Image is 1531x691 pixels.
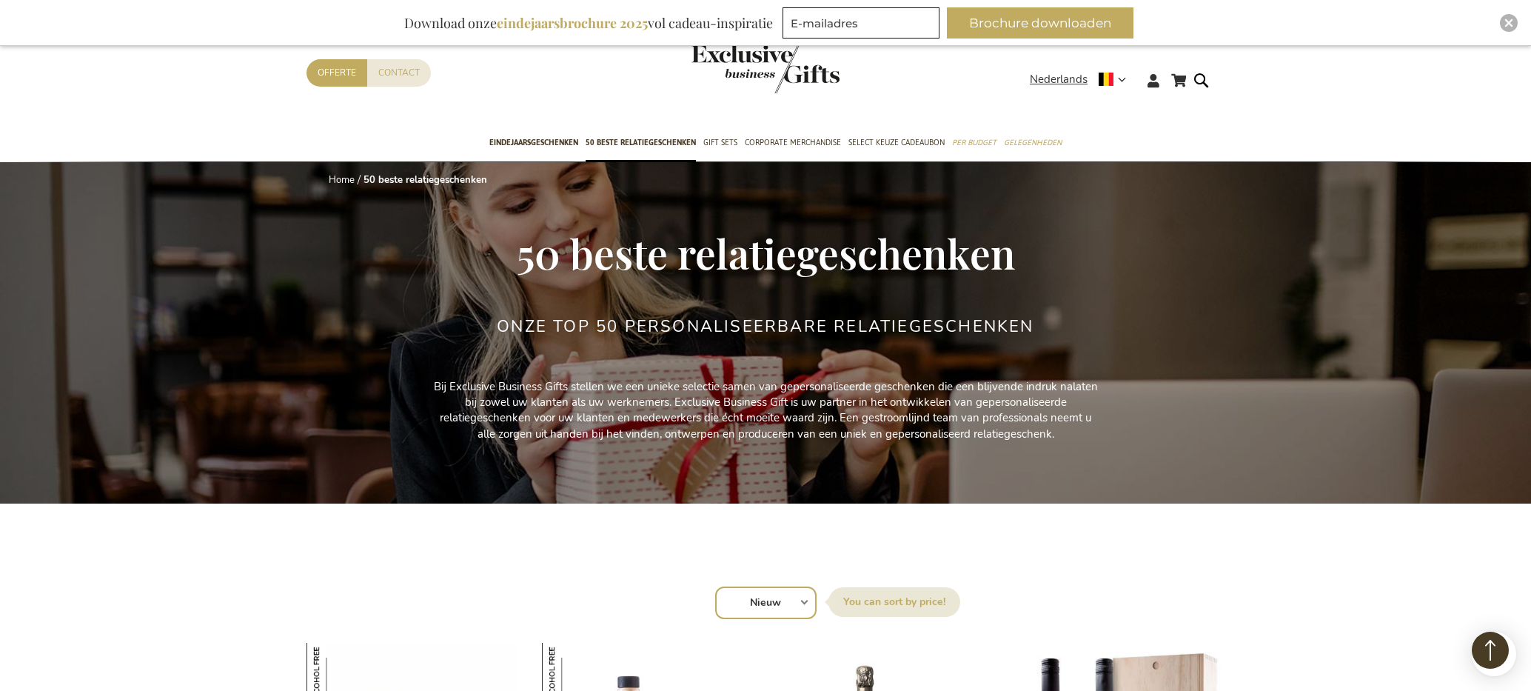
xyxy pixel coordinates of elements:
[783,7,944,43] form: marketing offers and promotions
[1504,19,1513,27] img: Close
[1472,632,1516,676] iframe: belco-activator-frame
[329,173,355,187] a: Home
[432,379,1099,443] p: Bij Exclusive Business Gifts stellen we een unieke selectie samen van gepersonaliseerde geschenke...
[497,14,648,32] b: eindejaarsbrochure 2025
[364,173,487,187] strong: 50 beste relatiegeschenken
[848,135,945,150] span: Select Keuze Cadeaubon
[745,135,841,150] span: Corporate Merchandise
[703,135,737,150] span: Gift Sets
[828,587,960,617] label: Sorteer op
[497,318,1033,336] h2: Onze TOP 50 Personaliseerbare Relatiegeschenken
[783,7,939,39] input: E-mailadres
[586,135,696,150] span: 50 beste relatiegeschenken
[1500,14,1518,32] div: Close
[691,44,765,93] a: store logo
[947,7,1133,39] button: Brochure downloaden
[1004,135,1062,150] span: Gelegenheden
[952,135,996,150] span: Per Budget
[1030,71,1136,88] div: Nederlands
[517,225,1015,280] span: 50 beste relatiegeschenken
[398,7,780,39] div: Download onze vol cadeau-inspiratie
[306,59,367,87] a: Offerte
[1030,71,1088,88] span: Nederlands
[489,135,578,150] span: Eindejaarsgeschenken
[691,44,840,93] img: Exclusive Business gifts logo
[367,59,431,87] a: Contact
